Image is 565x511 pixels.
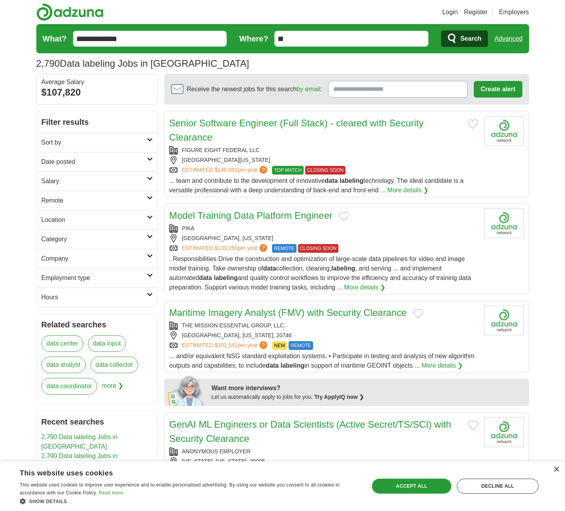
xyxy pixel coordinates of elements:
div: Show details [20,497,359,505]
img: Company logo [484,417,524,447]
h2: Hours [41,293,147,302]
span: ... and/or equivalent NSG standard exploitation systems. • Participate in testing and analysis of... [169,353,475,369]
a: Date posted [37,152,158,171]
strong: labeling [214,274,237,281]
span: $133,250 [214,245,237,251]
div: PIKA [169,224,478,233]
label: Where? [239,33,268,45]
span: . Responsibilities Drive the construction and optimization of large-scale data pipelines for vide... [169,255,471,291]
a: Location [37,210,158,229]
h2: Location [41,215,147,225]
a: ESTIMATED:$133,250per year? [182,244,269,253]
a: Maritime Imagery Analyst (FMV) with Security Clearance [169,307,407,318]
span: Receive the newest jobs for this search : [187,85,322,94]
strong: data [325,177,338,184]
h2: Related searches [41,319,153,331]
div: Want more interviews? [212,383,524,393]
h2: Date posted [41,157,147,167]
a: 2,790 Data labeling Jobs in [GEOGRAPHIC_DATA] [41,434,118,450]
a: data analyst [41,357,86,373]
span: ? [259,244,267,252]
span: more ❯ [102,378,123,399]
span: ? [259,341,267,349]
a: Register [464,8,488,17]
span: TOP MATCH [272,166,303,175]
h2: Remote [41,196,147,205]
div: [GEOGRAPHIC_DATA], [US_STATE], 20746 [169,331,478,340]
a: More details ❯ [344,283,385,292]
a: ESTIMATED:$101,582per year? [182,341,269,350]
div: FIGURE EIGHT FEDERAL LLC [169,146,478,154]
button: Add to favorite jobs [339,212,349,221]
span: Show details [29,499,67,504]
strong: labeling [340,177,363,184]
span: ... team and contribute to the development of innovative technology. The ideal candidate is a ver... [169,177,464,194]
img: apply-iq-scientist.png [167,374,206,406]
div: ANONYMOUS EMPLOYER [169,447,478,456]
a: Try ApplyIQ now ❯ [314,394,364,400]
a: data center [41,335,83,352]
h2: Company [41,254,147,263]
div: [GEOGRAPHIC_DATA], [US_STATE] [169,234,478,242]
label: What? [43,33,67,45]
div: [GEOGRAPHIC_DATA][US_STATE] [169,156,478,164]
a: Senior Software Engineer (Full Stack) - cleared with Security Clearance [169,118,424,143]
h2: Filter results [37,111,158,133]
a: Model Training Data Platform Engineer [169,210,333,221]
a: Employment type [37,268,158,287]
div: This website uses cookies [20,466,339,478]
h2: Salary [41,177,147,186]
a: Read more, opens a new window [99,490,123,496]
span: ? [259,166,267,174]
a: Login [442,8,458,17]
span: 2,790 [36,56,60,71]
h2: Recent searches [41,416,153,428]
div: Decline all [457,479,539,494]
div: [US_STATE], [US_STATE], 20005 [169,457,478,466]
button: Add to favorite jobs [413,309,423,318]
div: THE MISSION ESSENTIAL GROUP, LLC. [169,321,478,330]
span: REMOTE [289,341,313,350]
a: ESTIMATED:$148,892per year? [182,166,269,175]
a: GenAI ML Engineers or Data Scientists (Active Secret/TS/SCI) with Security Clearance [169,419,451,444]
a: data coordinator [41,378,98,395]
h1: Data labeling Jobs in [GEOGRAPHIC_DATA] [36,58,249,69]
a: Category [37,229,158,249]
a: 2,790 Data labeling Jobs in [GEOGRAPHIC_DATA] [41,453,118,469]
strong: labeling [280,362,304,369]
div: Accept all [372,479,451,494]
img: Adzuna logo [36,3,103,21]
a: More details ❯ [387,186,429,195]
strong: data [266,362,279,369]
span: This website uses cookies to improve user experience and to enable personalised advertising. By u... [20,482,340,496]
span: $148,892 [214,167,237,173]
h2: Category [41,235,147,244]
a: Hours [37,287,158,307]
div: $107,820 [41,85,153,100]
a: data input [88,335,126,352]
span: Search [460,31,481,47]
div: Close [553,467,559,473]
button: Search [441,30,488,47]
button: Add to favorite jobs [468,119,478,129]
a: Remote [37,191,158,210]
a: More details ❯ [422,361,463,370]
div: Let us automatically apply to jobs for you. [212,393,524,401]
a: Company [37,249,158,268]
h2: Sort by [41,138,147,147]
span: NEW [272,341,287,350]
strong: data [263,265,276,272]
div: Average Salary [41,79,153,85]
button: Add to favorite jobs [468,421,478,430]
a: Advanced [494,31,522,47]
span: $101,582 [214,342,237,348]
a: Salary [37,171,158,191]
strong: labeling [331,265,355,272]
span: CLOSING SOON [298,244,339,253]
strong: data [199,274,212,281]
button: Create alert [474,81,522,98]
a: by email [297,86,320,92]
a: Sort by [37,133,158,152]
span: REMOTE [272,244,296,253]
img: Company logo [484,116,524,146]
